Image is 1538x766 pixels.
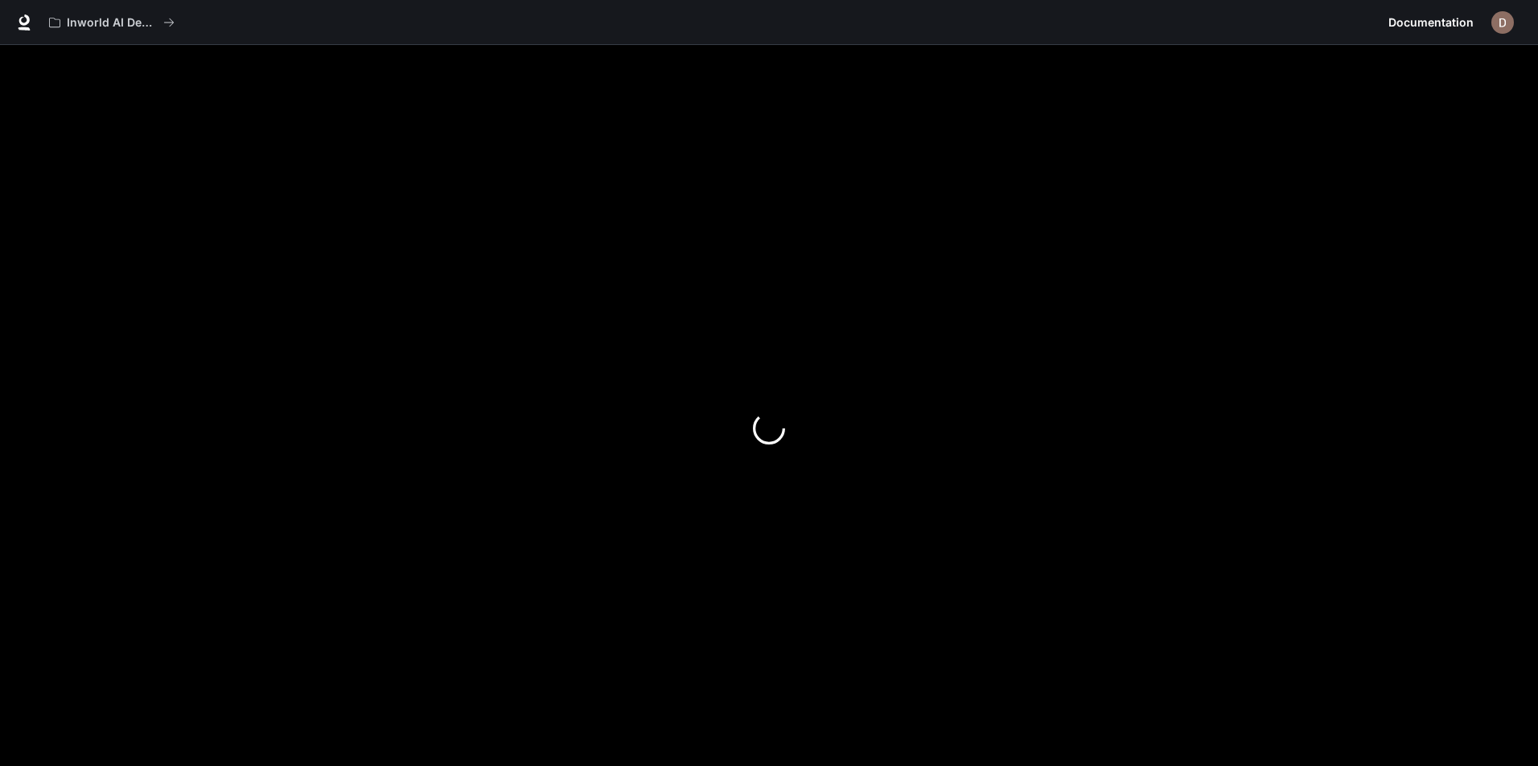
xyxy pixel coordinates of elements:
[1491,11,1514,34] img: User avatar
[1382,6,1480,39] a: Documentation
[1388,13,1474,33] span: Documentation
[42,6,182,39] button: All workspaces
[1487,6,1519,39] button: User avatar
[67,16,157,30] p: Inworld AI Demos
